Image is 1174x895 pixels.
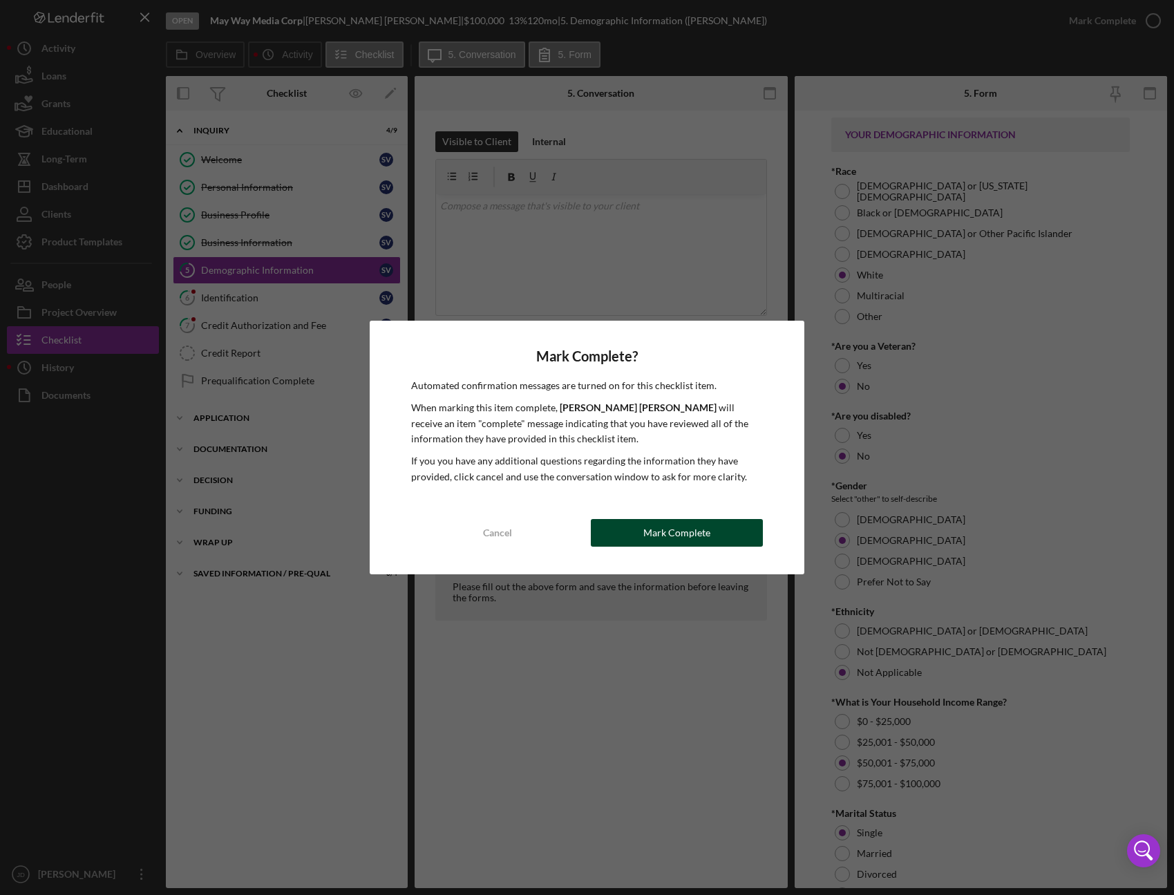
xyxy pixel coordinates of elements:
b: [PERSON_NAME] [PERSON_NAME] [560,402,717,413]
h4: Mark Complete? [411,348,764,364]
button: Cancel [411,519,584,547]
button: Mark Complete [591,519,764,547]
p: When marking this item complete, will receive an item "complete" message indicating that you have... [411,400,764,446]
p: If you you have any additional questions regarding the information they have provided, click canc... [411,453,764,484]
div: Open Intercom Messenger [1127,834,1160,867]
p: Automated confirmation messages are turned on for this checklist item. [411,378,764,393]
div: Mark Complete [643,519,710,547]
div: Cancel [483,519,512,547]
